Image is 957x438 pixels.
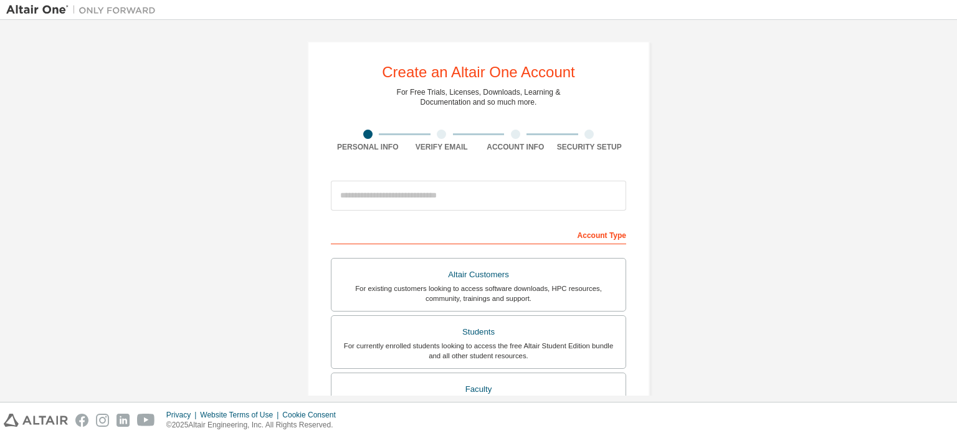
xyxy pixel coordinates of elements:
div: For currently enrolled students looking to access the free Altair Student Edition bundle and all ... [339,341,618,361]
img: Altair One [6,4,162,16]
div: Create an Altair One Account [382,65,575,80]
div: Cookie Consent [282,410,343,420]
div: Verify Email [405,142,479,152]
div: Personal Info [331,142,405,152]
p: © 2025 Altair Engineering, Inc. All Rights Reserved. [166,420,343,431]
div: Account Type [331,224,626,244]
img: altair_logo.svg [4,414,68,427]
div: Website Terms of Use [200,410,282,420]
img: facebook.svg [75,414,88,427]
div: Account Info [478,142,553,152]
div: Privacy [166,410,200,420]
div: Faculty [339,381,618,398]
div: Security Setup [553,142,627,152]
div: Students [339,323,618,341]
div: For Free Trials, Licenses, Downloads, Learning & Documentation and so much more. [397,87,561,107]
div: Altair Customers [339,266,618,283]
img: instagram.svg [96,414,109,427]
img: youtube.svg [137,414,155,427]
div: For existing customers looking to access software downloads, HPC resources, community, trainings ... [339,283,618,303]
img: linkedin.svg [117,414,130,427]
